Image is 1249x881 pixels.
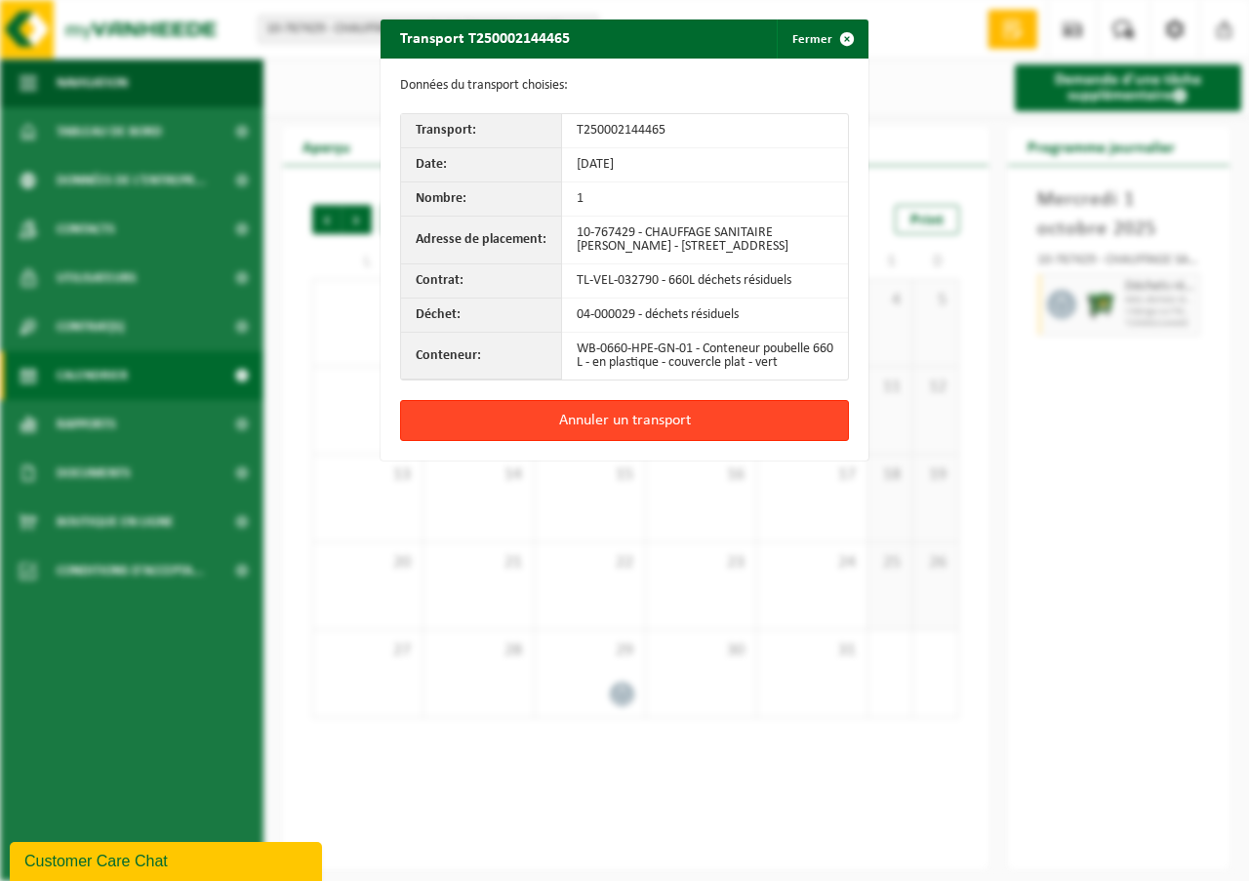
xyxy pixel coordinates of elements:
[562,264,848,299] td: TL-VEL-032790 - 660L déchets résiduels
[401,148,562,182] th: Date:
[562,182,848,217] td: 1
[401,264,562,299] th: Contrat:
[401,333,562,380] th: Conteneur:
[400,78,849,94] p: Données du transport choisies:
[562,299,848,333] td: 04-000029 - déchets résiduels
[381,20,589,57] h2: Transport T250002144465
[562,114,848,148] td: T250002144465
[562,333,848,380] td: WB-0660-HPE-GN-01 - Conteneur poubelle 660 L - en plastique - couvercle plat - vert
[400,400,849,441] button: Annuler un transport
[10,838,326,881] iframe: chat widget
[562,148,848,182] td: [DATE]
[401,299,562,333] th: Déchet:
[401,182,562,217] th: Nombre:
[401,114,562,148] th: Transport:
[562,217,848,264] td: 10-767429 - CHAUFFAGE SANITAIRE [PERSON_NAME] - [STREET_ADDRESS]
[777,20,866,59] button: Fermer
[401,217,562,264] th: Adresse de placement:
